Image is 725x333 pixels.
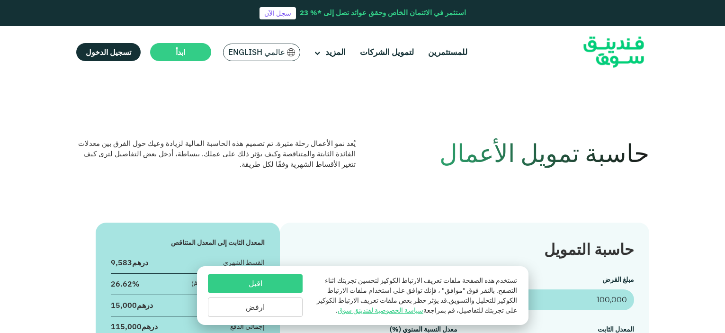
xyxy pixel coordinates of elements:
[111,321,158,332] div: درهم
[176,47,185,57] span: ابدأ
[228,47,285,58] span: عالمي English
[111,322,142,331] span: 115,000
[287,48,295,56] img: SA Flag
[111,300,137,310] span: 15,000
[336,306,483,315] span: للتفاصيل، قم بمراجعة .
[260,7,296,19] a: سجل الآن
[111,258,132,267] span: 9,583
[191,279,265,289] div: معدل النسبة السنوي (APR)
[208,274,303,293] button: اقبل
[602,275,634,284] label: مبلغ القرض
[567,28,660,76] img: Logo
[312,276,517,315] p: تستخدم هذه الصفحة ملفات تعريف الارتباط الكوكيز لتحسين تجربتك اثناء التصفح. بالنقر فوق "موافق" ، ف...
[111,238,265,248] div: المعدل الثابت إلى المعدل المتناقص
[76,43,141,61] a: تسجيل الدخول
[370,138,649,168] h1: حاسبة تمويل الأعمال
[317,296,517,315] span: قد يؤثر حظر بعض ملفات تعريف الارتباط الكوكيز على تجربتك
[223,258,265,268] div: القسط الشهري
[295,238,634,261] div: حاسبة التمويل
[426,45,470,60] a: للمستثمرين
[300,8,466,18] div: استثمر في الائتمان الخاص وحقق عوائد تصل إلى *% 23
[208,297,303,317] button: ارفض
[358,45,416,60] a: لتمويل الشركات
[86,47,131,57] span: تسجيل الدخول
[230,322,265,332] div: إجمالي الدفع
[111,300,153,310] div: درهم
[76,138,356,170] div: يُعد نمو الأعمال رحلة مثيرة. تم تصميم هذه الحاسبة المالية لزيادة وعيك حول الفرق بين معدلات الفائد...
[111,257,148,268] div: درهم
[338,306,423,315] a: سياسة الخصوصية لفندينق سوق
[325,47,346,57] span: المزيد
[111,279,139,289] div: 26.62%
